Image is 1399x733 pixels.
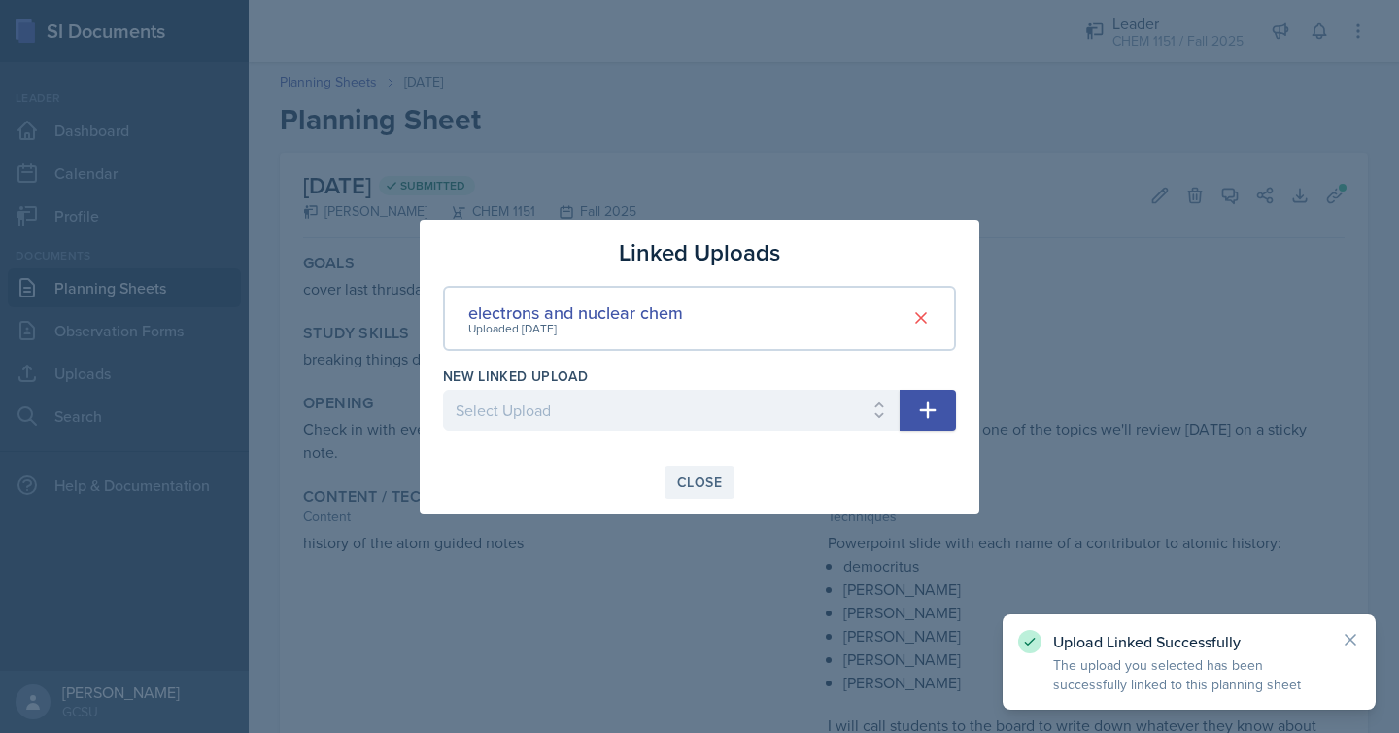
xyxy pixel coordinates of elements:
div: electrons and nuclear chem [468,299,683,326]
div: Uploaded [DATE] [468,320,683,337]
div: Close [677,474,722,490]
p: Upload Linked Successfully [1053,632,1325,651]
p: The upload you selected has been successfully linked to this planning sheet [1053,655,1325,694]
h3: Linked Uploads [619,235,780,270]
label: New Linked Upload [443,366,588,386]
button: Close [665,466,734,499]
